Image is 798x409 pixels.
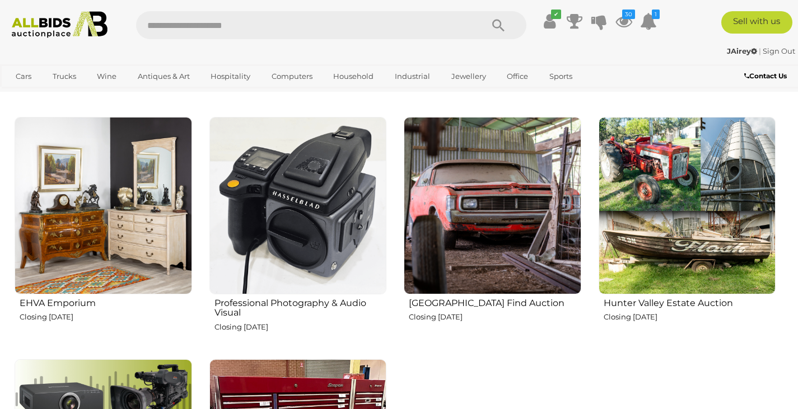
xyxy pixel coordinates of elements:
strong: JAirey [727,46,757,55]
span: | [759,46,761,55]
i: ✔ [551,10,561,19]
p: Closing [DATE] [604,311,776,323]
a: Cars [8,67,39,86]
a: Household [326,67,381,86]
a: Wine [90,67,124,86]
h2: Hunter Valley Estate Auction [604,295,776,308]
button: Search [470,11,526,39]
a: Industrial [388,67,437,86]
a: Sports [542,67,580,86]
h2: EHVA Emporium [20,295,192,308]
a: [GEOGRAPHIC_DATA] Find Auction Closing [DATE] [403,116,581,350]
b: Contact Us [744,72,787,80]
a: Jewellery [444,67,493,86]
h2: Professional Photography & Audio Visual [214,295,387,318]
a: Computers [264,67,320,86]
img: Hunter Valley Barn Find Auction [404,117,581,294]
a: Trucks [45,67,83,86]
a: Professional Photography & Audio Visual Closing [DATE] [209,116,387,350]
a: EHVA Emporium Closing [DATE] [14,116,192,350]
a: Sell with us [721,11,793,34]
a: Antiques & Art [130,67,197,86]
a: Contact Us [744,70,790,82]
img: Hunter Valley Estate Auction [599,117,776,294]
a: JAirey [727,46,759,55]
i: 1 [652,10,660,19]
img: Allbids.com.au [6,11,113,38]
a: Hospitality [203,67,258,86]
a: 1 [640,11,657,31]
p: Closing [DATE] [20,311,192,323]
a: Hunter Valley Estate Auction Closing [DATE] [598,116,776,350]
a: ✔ [542,11,558,31]
p: Closing [DATE] [214,321,387,333]
a: Office [500,67,535,86]
i: 30 [622,10,635,19]
p: Closing [DATE] [409,311,581,323]
a: [GEOGRAPHIC_DATA] [8,86,102,104]
a: 30 [615,11,632,31]
a: Sign Out [763,46,795,55]
img: Professional Photography & Audio Visual [209,117,387,294]
h2: [GEOGRAPHIC_DATA] Find Auction [409,295,581,308]
img: EHVA Emporium [15,117,192,294]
